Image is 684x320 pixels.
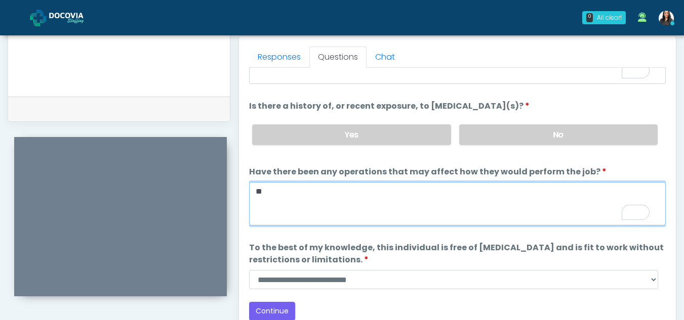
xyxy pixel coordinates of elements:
[249,47,309,68] a: Responses
[367,47,404,68] a: Chat
[249,182,666,225] textarea: To enrich screen reader interactions, please activate Accessibility in Grammarly extension settings
[597,13,622,22] div: All clear!
[249,242,666,266] label: To the best of my knowledge, this individual is free of [MEDICAL_DATA] and is fit to work without...
[252,124,451,145] label: Yes
[249,166,607,178] label: Have there been any operations that may affect how they would perform the job?
[30,10,47,26] img: Docovia
[309,47,367,68] a: Questions
[8,4,38,34] button: Open LiveChat chat widget
[576,7,632,28] a: 0 All clear!
[249,100,530,112] label: Is there a history of, or recent exposure, to [MEDICAL_DATA](s)?
[459,124,658,145] label: No
[30,1,100,34] a: Docovia
[49,13,100,23] img: Docovia
[659,11,674,26] img: Viral Patel
[586,13,593,22] div: 0
[14,149,227,296] iframe: To enrich screen reader interactions, please activate Accessibility in Grammarly extension settings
